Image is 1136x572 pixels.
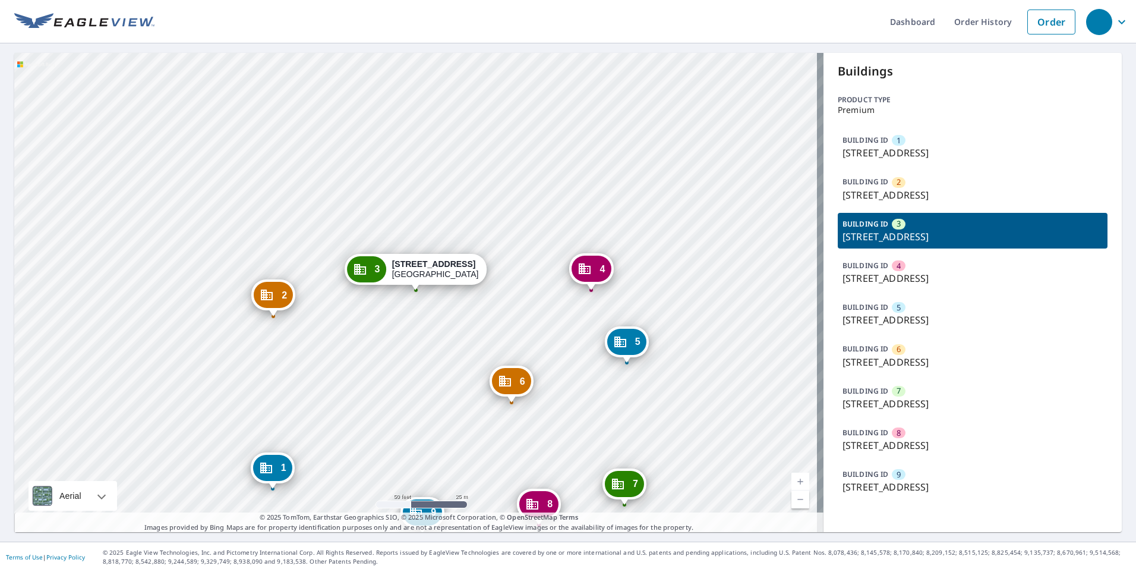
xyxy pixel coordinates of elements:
[507,513,557,521] a: OpenStreetMap
[842,219,888,229] p: BUILDING ID
[520,377,525,386] span: 6
[605,326,649,363] div: Dropped pin, building 5, Commercial property, 500 Lexington Ct Largo, FL 33771
[842,146,1103,160] p: [STREET_ADDRESS]
[842,469,888,479] p: BUILDING ID
[897,218,901,230] span: 3
[281,463,286,472] span: 1
[842,177,888,187] p: BUILDING ID
[400,497,444,534] div: Dropped pin, building 9, Commercial property, 300 Lexington Ct Largo, FL 33771
[842,428,888,438] p: BUILDING ID
[842,438,1103,452] p: [STREET_ADDRESS]
[260,513,579,523] span: © 2025 TomTom, Earthstar Geographics SIO, © 2025 Microsoft Corporation, ©
[842,313,1103,327] p: [STREET_ADDRESS]
[842,480,1103,494] p: [STREET_ADDRESS]
[838,62,1107,80] p: Buildings
[842,260,888,271] p: BUILDING ID
[6,553,43,561] a: Terms of Use
[842,344,888,354] p: BUILDING ID
[842,230,1103,244] p: [STREET_ADDRESS]
[375,265,380,274] span: 3
[599,265,605,274] span: 4
[635,337,640,346] span: 5
[842,135,888,145] p: BUILDING ID
[29,481,117,511] div: Aerial
[559,513,579,521] a: Terms
[897,385,901,397] span: 7
[897,469,901,480] span: 9
[838,105,1107,115] p: Premium
[842,397,1103,411] p: [STREET_ADDRESS]
[791,473,809,491] a: Current Level 19, Zoom In
[602,469,646,505] div: Dropped pin, building 7, Commercial property, 400 Lexington Ct Largo, FL 33771
[842,188,1103,202] p: [STREET_ADDRESS]
[431,508,436,517] span: 9
[6,554,85,561] p: |
[897,344,901,355] span: 6
[517,489,561,526] div: Dropped pin, building 8, Commercial property, 400 Lexington Ct Largo, FL 33771
[842,355,1103,369] p: [STREET_ADDRESS]
[56,481,85,511] div: Aerial
[897,135,901,146] span: 1
[842,302,888,312] p: BUILDING ID
[547,499,553,508] span: 8
[392,259,476,269] strong: [STREET_ADDRESS]
[897,260,901,272] span: 4
[791,491,809,508] a: Current Level 19, Zoom Out
[633,479,638,488] span: 7
[490,366,534,403] div: Dropped pin, building 6, Commercial property, 600 Lexington Ct Largo, FL 33771
[392,259,479,279] div: [GEOGRAPHIC_DATA]
[345,254,487,291] div: Dropped pin, building 3, Commercial property, 900 Lexington Ct Largo, FL 33771
[842,386,888,396] p: BUILDING ID
[14,513,823,532] p: Images provided by Bing Maps are for property identification purposes only and are not a represen...
[897,428,901,439] span: 8
[46,553,85,561] a: Privacy Policy
[14,13,154,31] img: EV Logo
[282,291,287,300] span: 2
[842,271,1103,285] p: [STREET_ADDRESS]
[897,302,901,313] span: 5
[103,548,1130,566] p: © 2025 Eagle View Technologies, Inc. and Pictometry International Corp. All Rights Reserved. Repo...
[1027,10,1075,34] a: Order
[897,177,901,188] span: 2
[251,279,295,316] div: Dropped pin, building 2, Commercial property, 1000 Lexington Ct Largo, FL 33771
[569,253,613,290] div: Dropped pin, building 4, Commercial property, 700 Lexington Ct Largo, FL 33771
[251,452,295,489] div: Dropped pin, building 1, Commercial property, 100 Lexington Ct Largo, FL 33771
[838,95,1107,105] p: Product type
